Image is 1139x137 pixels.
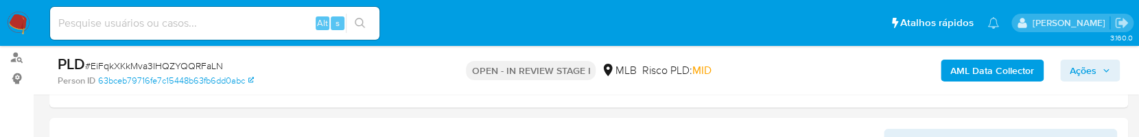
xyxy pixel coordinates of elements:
span: Alt [317,16,328,29]
div: MLB [601,63,636,78]
span: Atalhos rápidos [900,16,974,30]
button: search-icon [346,14,374,33]
span: MID [692,62,711,78]
a: Notificações [987,17,999,29]
button: AML Data Collector [941,60,1044,82]
input: Pesquise usuários ou casos... [50,14,379,32]
b: AML Data Collector [950,60,1034,82]
span: # EiFqkXKkMva3IHQZYQQRFaLN [85,59,223,73]
span: Ações [1070,60,1096,82]
a: 63bceb79716fe7c15448b63fb6dd0abc [98,75,254,87]
b: Person ID [58,75,95,87]
p: OPEN - IN REVIEW STAGE I [466,61,596,80]
p: alessandra.barbosa@mercadopago.com [1032,16,1109,29]
span: 3.160.0 [1109,32,1132,43]
b: PLD [58,53,85,75]
span: s [336,16,340,29]
a: Sair [1114,16,1129,30]
button: Ações [1060,60,1120,82]
span: Risco PLD: [642,63,711,78]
